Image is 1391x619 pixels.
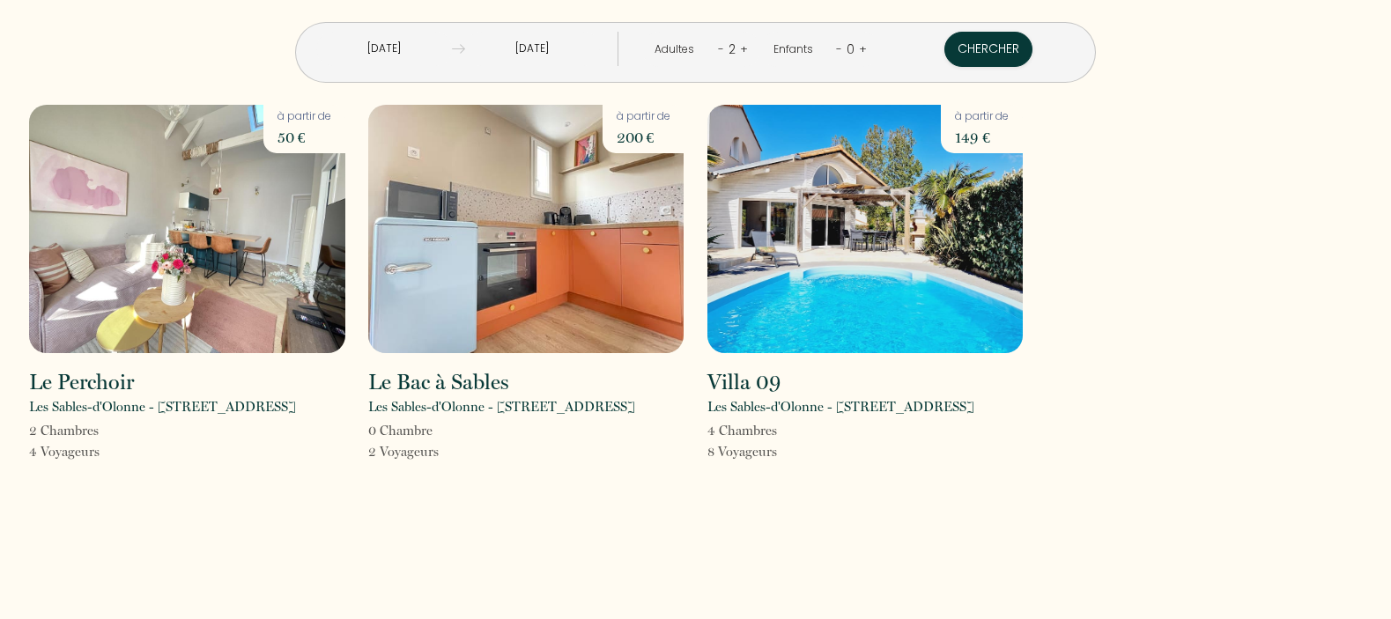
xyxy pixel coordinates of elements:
a: - [718,41,724,57]
input: Départ [465,32,601,66]
p: 4 Voyageur [29,441,100,462]
span: s [94,444,100,460]
p: 2 Voyageur [368,441,439,462]
input: Arrivée [316,32,452,66]
p: à partir de [955,108,1009,125]
p: à partir de [277,108,331,125]
img: rental-image [707,105,1024,353]
a: + [740,41,748,57]
button: Chercher [944,32,1032,67]
div: Enfants [773,41,819,58]
p: 0 Chambre [368,420,439,441]
p: 200 € [617,125,670,150]
a: + [859,41,867,57]
h2: Villa 09 [707,372,781,393]
p: 8 Voyageur [707,441,777,462]
p: Les Sables-d'Olonne - [STREET_ADDRESS] [29,396,296,417]
span: s [772,423,777,438]
span: s [93,423,99,438]
div: 0 [842,35,859,63]
h2: Le Bac à Sables [368,372,509,393]
span: s [433,444,439,460]
p: à partir de [617,108,670,125]
img: guests [452,42,465,55]
a: - [836,41,842,57]
p: 4 Chambre [707,420,777,441]
p: Les Sables-d'Olonne - [STREET_ADDRESS] [707,396,974,417]
div: Adultes [655,41,700,58]
div: 2 [724,35,740,63]
p: 50 € [277,125,331,150]
h2: Le Perchoir [29,372,134,393]
p: 2 Chambre [29,420,100,441]
p: Les Sables-d'Olonne - [STREET_ADDRESS] [368,396,635,417]
img: rental-image [29,105,345,353]
img: rental-image [368,105,684,353]
span: s [772,444,777,460]
p: 149 € [955,125,1009,150]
